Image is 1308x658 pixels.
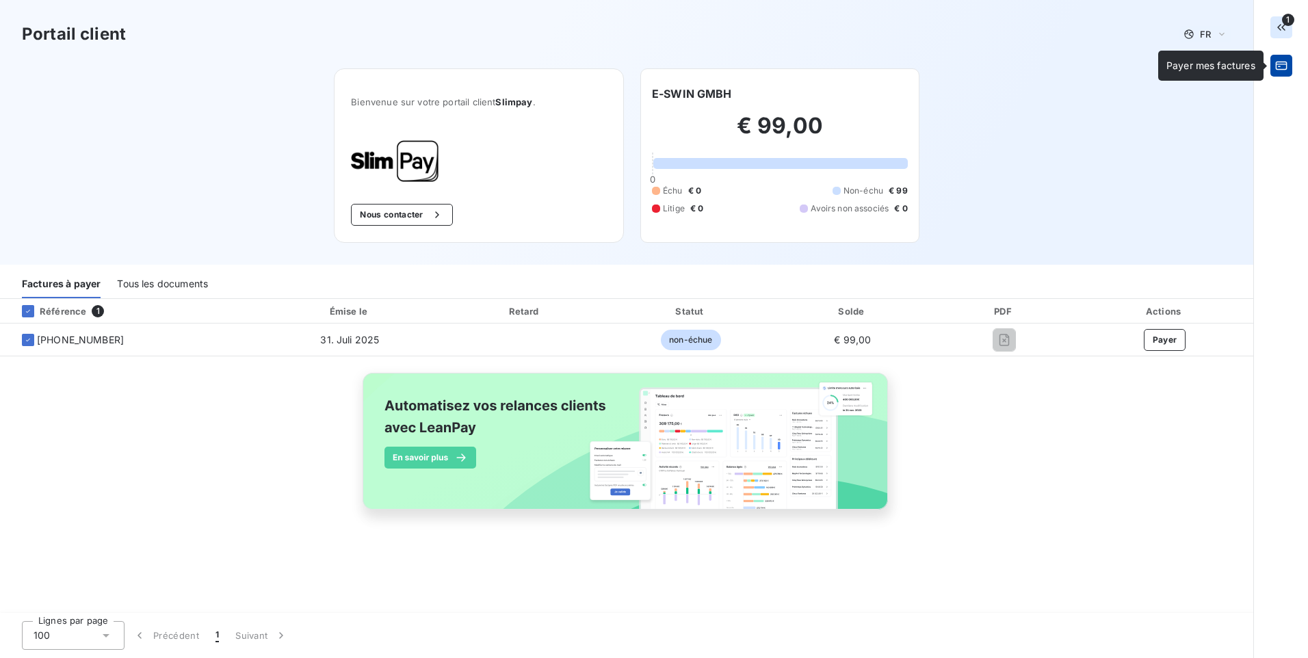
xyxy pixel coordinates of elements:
[811,202,889,215] span: Avoirs non associés
[661,330,720,350] span: non-échue
[652,85,732,102] h6: E-SWIN GMBH
[227,621,296,650] button: Suivant
[652,112,908,153] h2: € 99,00
[350,365,903,533] img: banner
[690,202,703,215] span: € 0
[1282,14,1294,26] span: 1
[215,629,219,642] span: 1
[843,185,883,197] span: Non-échu
[261,304,439,318] div: Émise le
[650,174,655,185] span: 0
[351,96,607,107] span: Bienvenue sur votre portail client .
[935,304,1073,318] div: PDF
[688,185,701,197] span: € 0
[320,334,379,345] span: 31. Juli 2025
[351,204,452,226] button: Nous contacter
[92,305,104,317] span: 1
[1200,29,1211,40] span: FR
[663,185,683,197] span: Échu
[889,185,908,197] span: € 99
[495,96,532,107] span: Slimpay
[1166,60,1255,71] span: Payer mes factures
[351,140,439,182] img: Company logo
[11,305,86,317] div: Référence
[663,202,685,215] span: Litige
[444,304,606,318] div: Retard
[207,621,227,650] button: 1
[1079,304,1251,318] div: Actions
[117,269,208,298] div: Tous les documents
[1144,329,1186,351] button: Payer
[125,621,207,650] button: Précédent
[34,629,50,642] span: 100
[37,333,124,347] span: [PHONE_NUMBER]
[22,269,101,298] div: Factures à payer
[612,304,770,318] div: Statut
[776,304,930,318] div: Solde
[834,334,871,345] span: € 99,00
[22,22,126,47] h3: Portail client
[894,202,907,215] span: € 0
